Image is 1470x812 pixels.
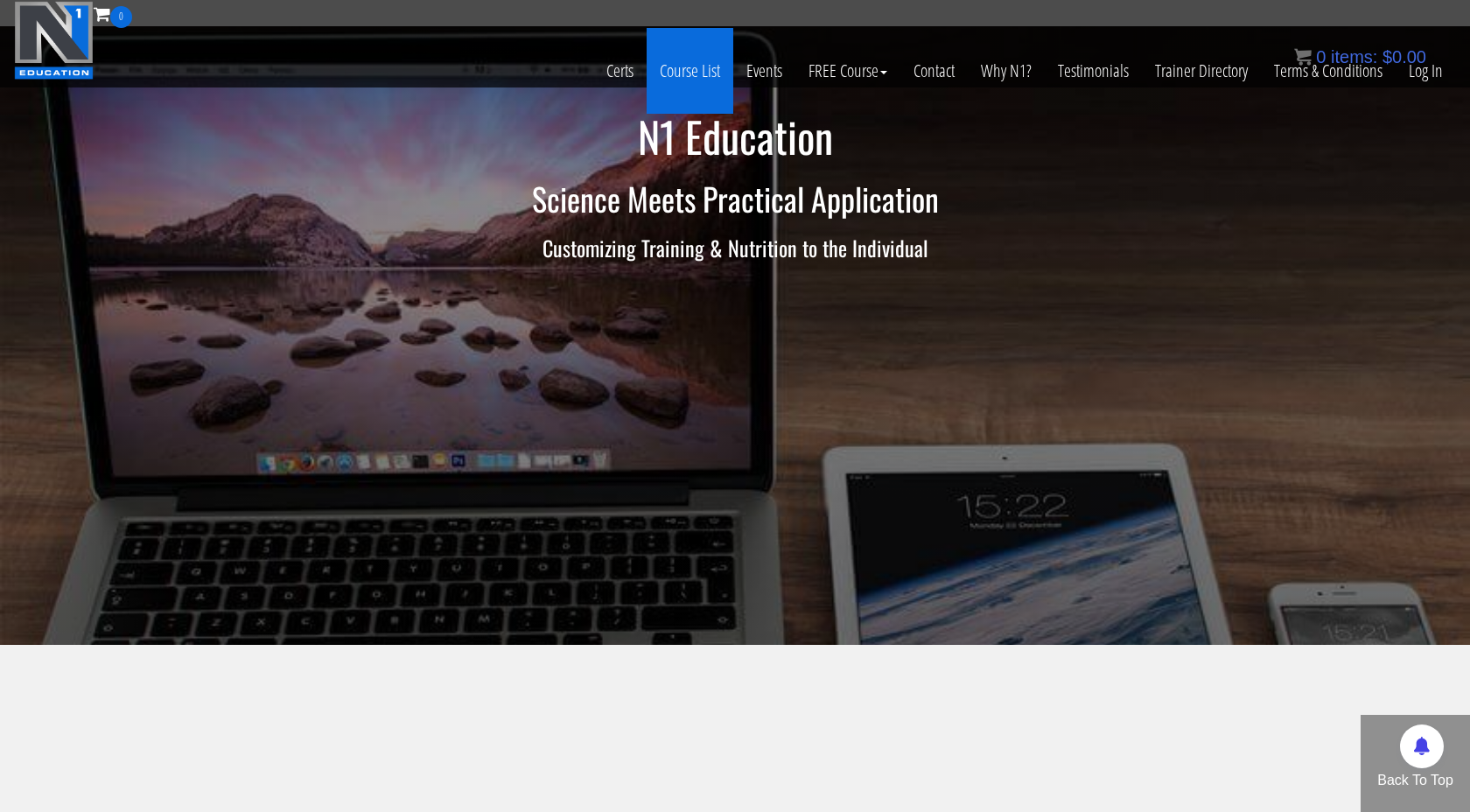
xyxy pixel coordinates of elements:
span: items: [1331,47,1377,66]
a: 0 [94,2,132,25]
bdi: 0.00 [1382,47,1426,66]
p: Back To Top [1361,770,1470,791]
a: Log In [1396,28,1456,114]
a: Certs [593,28,647,114]
a: Contact [900,28,968,114]
a: Why N1? [968,28,1045,114]
span: 0 [110,6,132,28]
h2: Science Meets Practical Application [223,181,1247,216]
a: Terms & Conditions [1261,28,1396,114]
img: n1-education [14,1,94,80]
span: 0 [1316,47,1326,66]
a: Course List [647,28,733,114]
span: $ [1382,47,1392,66]
a: Trainer Directory [1142,28,1261,114]
h1: N1 Education [223,114,1247,160]
h3: Customizing Training & Nutrition to the Individual [223,236,1247,259]
a: 0 items: $0.00 [1294,47,1426,66]
img: icon11.png [1294,48,1312,66]
a: FREE Course [795,28,900,114]
a: Events [733,28,795,114]
a: Testimonials [1045,28,1142,114]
